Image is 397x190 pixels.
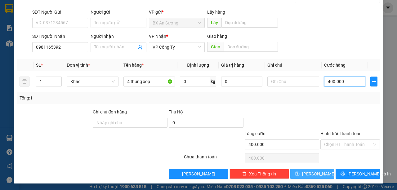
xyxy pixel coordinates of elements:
span: SL [36,63,41,68]
span: [PERSON_NAME] [302,170,335,177]
span: [PERSON_NAME] [182,170,215,177]
span: [PERSON_NAME] và In [347,170,391,177]
span: Giá trị hàng [221,63,244,68]
input: VD: Bàn, Ghế [123,77,175,86]
button: deleteXóa Thông tin [230,169,289,179]
input: Dọc đường [224,42,278,52]
th: Ghi chú [265,59,322,71]
div: Chưa thanh toán [183,153,244,164]
label: Hình thức thanh toán [320,131,362,136]
span: Lấy [207,18,221,28]
span: Lấy hàng [207,10,225,15]
input: Dọc đường [221,18,278,28]
span: Thu Hộ [169,109,183,114]
input: 0 [221,77,262,86]
span: Định lượng [187,63,209,68]
input: Ghi chú đơn hàng [93,118,167,128]
label: Ghi chú đơn hàng [93,109,127,114]
div: Người gửi [91,9,146,15]
span: VP Công Ty [153,42,201,52]
button: plus [370,77,377,86]
button: printer[PERSON_NAME] và In [336,169,380,179]
span: Tên hàng [123,63,144,68]
div: VP gửi [149,9,205,15]
span: plus [371,79,377,84]
button: [PERSON_NAME] [169,169,228,179]
div: Người nhận [91,33,146,40]
span: Cước hàng [324,63,346,68]
span: kg [210,77,216,86]
span: Đơn vị tính [67,63,90,68]
span: printer [341,171,345,176]
span: Xóa Thông tin [249,170,276,177]
span: Giao hàng [207,34,227,39]
span: save [295,171,300,176]
span: VP Nhận [149,34,166,39]
span: Khác [70,77,115,86]
span: BX An Sương [153,18,201,28]
span: Tổng cước [245,131,265,136]
input: Ghi Chú [267,77,319,86]
span: user-add [138,45,143,50]
div: SĐT Người Nhận [32,33,88,40]
button: save[PERSON_NAME] [290,169,335,179]
span: Giao [207,42,224,52]
div: Tổng: 1 [20,95,154,101]
button: delete [20,77,29,86]
span: delete [242,171,247,176]
div: SĐT Người Gửi [32,9,88,15]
